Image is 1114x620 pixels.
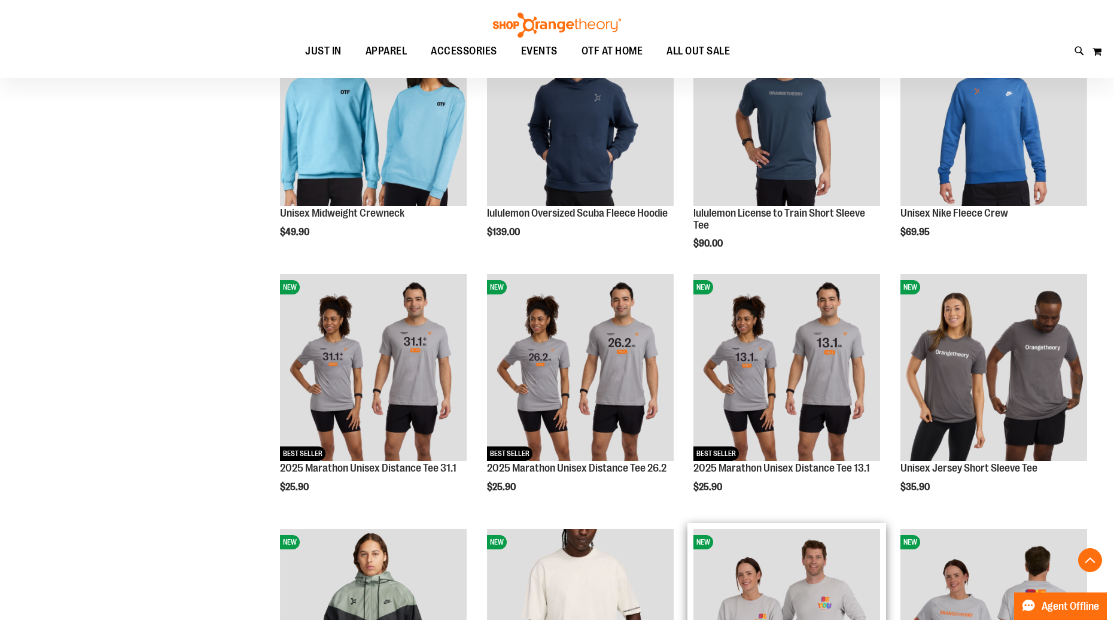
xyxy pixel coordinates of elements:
div: product [481,268,680,523]
button: Back To Top [1078,548,1102,572]
span: APPAREL [366,38,407,65]
span: OTF AT HOME [582,38,643,65]
span: NEW [693,280,713,294]
span: NEW [280,535,300,549]
div: product [481,13,680,268]
a: 2025 Marathon Unisex Distance Tee 31.1NEWBEST SELLER [280,274,467,463]
span: $69.95 [900,227,932,238]
span: NEW [900,280,920,294]
img: Unisex Nike Fleece Crew [900,19,1087,206]
span: $35.90 [900,482,932,493]
div: product [894,268,1093,523]
button: Agent Offline [1014,592,1107,620]
img: 2025 Marathon Unisex Distance Tee 13.1 [693,274,880,461]
a: lululemon Oversized Scuba Fleece Hoodie [487,207,668,219]
div: product [687,268,886,523]
img: lululemon Oversized Scuba Fleece Hoodie [487,19,674,206]
a: Unisex Jersey Short Sleeve Tee [900,462,1037,474]
a: 2025 Marathon Unisex Distance Tee 13.1NEWBEST SELLER [693,274,880,463]
span: $49.90 [280,227,311,238]
span: NEW [693,535,713,549]
div: product [687,13,886,279]
span: $139.00 [487,227,522,238]
span: Agent Offline [1042,601,1099,612]
span: $25.90 [487,482,518,493]
span: BEST SELLER [487,446,532,461]
a: Unisex Midweight Crewneck [280,207,404,219]
a: lululemon License to Train Short Sleeve TeeNEW [693,19,880,208]
span: NEW [280,280,300,294]
div: product [274,13,473,268]
img: lululemon License to Train Short Sleeve Tee [693,19,880,206]
span: BEST SELLER [693,446,739,461]
a: lululemon Oversized Scuba Fleece HoodieNEW [487,19,674,208]
span: $90.00 [693,238,725,249]
span: BEST SELLER [280,446,325,461]
div: product [274,268,473,523]
span: NEW [900,535,920,549]
div: product [894,13,1093,268]
a: Unisex Nike Fleece CrewNEW [900,19,1087,208]
a: Unisex Jersey Short Sleeve TeeNEW [900,274,1087,463]
a: 2025 Marathon Unisex Distance Tee 31.1 [280,462,456,474]
span: JUST IN [305,38,342,65]
img: Unisex Jersey Short Sleeve Tee [900,274,1087,461]
a: Unisex Midweight CrewneckNEW [280,19,467,208]
span: $25.90 [280,482,311,493]
a: Unisex Nike Fleece Crew [900,207,1008,219]
img: 2025 Marathon Unisex Distance Tee 26.2 [487,274,674,461]
img: 2025 Marathon Unisex Distance Tee 31.1 [280,274,467,461]
span: EVENTS [521,38,558,65]
img: Shop Orangetheory [491,13,623,38]
span: NEW [487,280,507,294]
span: NEW [487,535,507,549]
span: ACCESSORIES [431,38,497,65]
a: 2025 Marathon Unisex Distance Tee 26.2NEWBEST SELLER [487,274,674,463]
a: 2025 Marathon Unisex Distance Tee 13.1 [693,462,870,474]
span: ALL OUT SALE [666,38,730,65]
span: $25.90 [693,482,724,493]
a: lululemon License to Train Short Sleeve Tee [693,207,865,231]
a: 2025 Marathon Unisex Distance Tee 26.2 [487,462,666,474]
img: Unisex Midweight Crewneck [280,19,467,206]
